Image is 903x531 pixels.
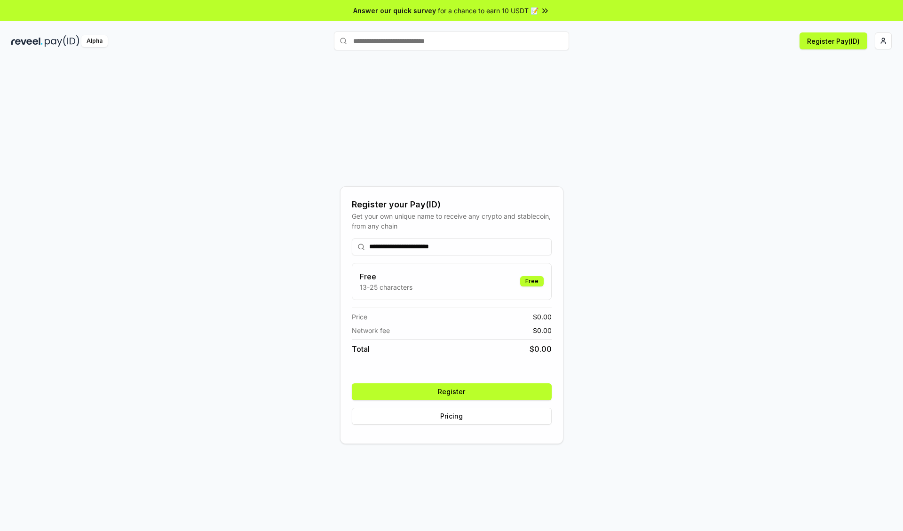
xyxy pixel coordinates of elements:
[11,35,43,47] img: reveel_dark
[353,6,436,16] span: Answer our quick survey
[360,282,412,292] p: 13-25 characters
[352,312,367,322] span: Price
[352,198,552,211] div: Register your Pay(ID)
[352,408,552,425] button: Pricing
[533,312,552,322] span: $ 0.00
[81,35,108,47] div: Alpha
[352,325,390,335] span: Network fee
[352,343,370,355] span: Total
[533,325,552,335] span: $ 0.00
[352,211,552,231] div: Get your own unique name to receive any crypto and stablecoin, from any chain
[438,6,539,16] span: for a chance to earn 10 USDT 📝
[45,35,79,47] img: pay_id
[530,343,552,355] span: $ 0.00
[352,383,552,400] button: Register
[360,271,412,282] h3: Free
[800,32,867,49] button: Register Pay(ID)
[520,276,544,286] div: Free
